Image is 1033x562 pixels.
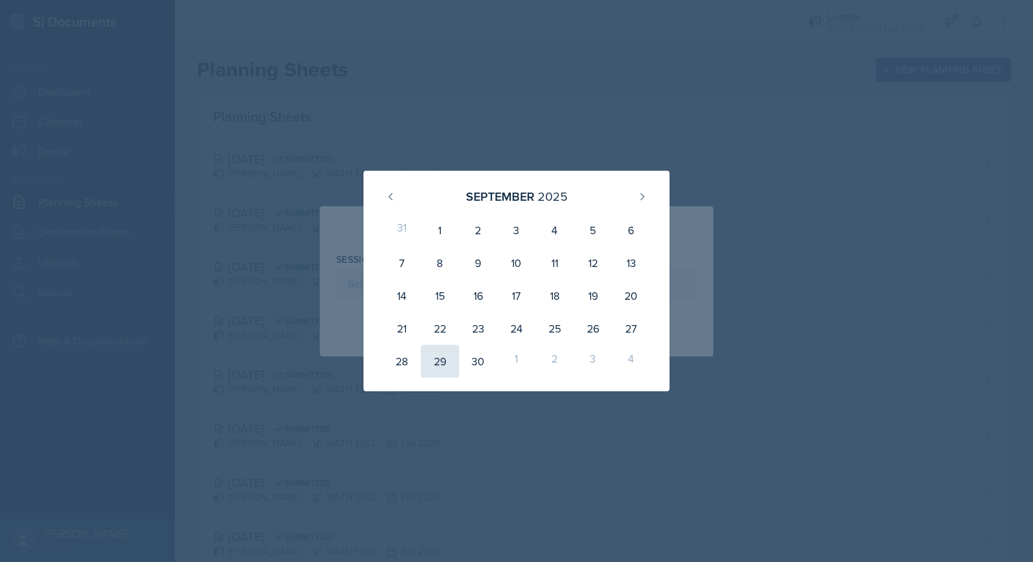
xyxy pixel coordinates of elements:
div: 21 [383,312,421,345]
div: 22 [421,312,459,345]
div: 24 [497,312,536,345]
div: 4 [612,345,650,378]
div: 27 [612,312,650,345]
div: 2 [459,214,497,247]
div: 11 [536,247,574,279]
div: 10 [497,247,536,279]
div: 16 [459,279,497,312]
div: 12 [574,247,612,279]
div: 31 [383,214,421,247]
div: 2025 [538,187,568,206]
div: 25 [536,312,574,345]
div: 30 [459,345,497,378]
div: 29 [421,345,459,378]
div: 3 [574,345,612,378]
div: 18 [536,279,574,312]
div: 9 [459,247,497,279]
div: 3 [497,214,536,247]
div: 1 [421,214,459,247]
div: 8 [421,247,459,279]
div: 5 [574,214,612,247]
div: 17 [497,279,536,312]
div: 7 [383,247,421,279]
div: 26 [574,312,612,345]
div: 4 [536,214,574,247]
div: 28 [383,345,421,378]
div: 6 [612,214,650,247]
div: September [466,187,534,206]
div: 13 [612,247,650,279]
div: 14 [383,279,421,312]
div: 23 [459,312,497,345]
div: 2 [536,345,574,378]
div: 1 [497,345,536,378]
div: 20 [612,279,650,312]
div: 19 [574,279,612,312]
div: 15 [421,279,459,312]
